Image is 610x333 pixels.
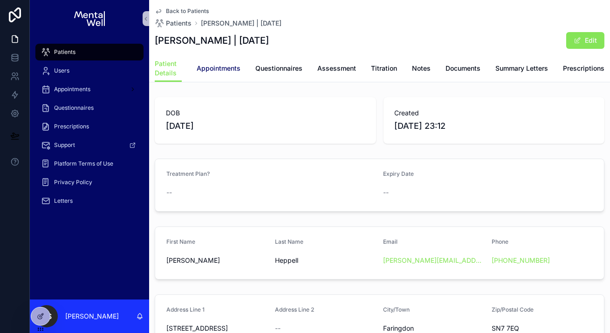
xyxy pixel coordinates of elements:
span: Last Name [275,238,303,245]
a: Users [35,62,144,79]
a: Support [35,137,144,153]
a: Patient Details [155,55,182,82]
span: -- [166,188,172,197]
span: Patient Details [155,59,182,78]
button: Edit [566,32,604,49]
span: [DATE] [166,120,365,133]
a: [PERSON_NAME] | [DATE] [201,19,281,28]
span: Faringdon [384,324,485,333]
a: [PERSON_NAME][EMAIL_ADDRESS][DOMAIN_NAME] [384,256,485,265]
a: Patients [35,44,144,60]
a: Documents [446,60,480,79]
span: DOB [166,108,365,118]
span: Address Line 1 [166,306,205,313]
a: Summary Letters [495,60,548,79]
a: Back to Patients [155,7,209,15]
span: Documents [446,64,480,73]
span: Support [54,141,75,149]
a: Prescriptions [35,118,144,135]
span: Back to Patients [166,7,209,15]
span: Phone [492,238,508,245]
span: Zip/Postal Code [492,306,534,313]
p: [PERSON_NAME] [65,312,119,321]
a: Titration [371,60,397,79]
span: Appointments [54,86,90,93]
span: Letters [54,197,73,205]
span: [STREET_ADDRESS] [166,324,267,333]
span: [DATE] 23:12 [395,120,594,133]
span: Notes [412,64,431,73]
span: Prescriptions [54,123,89,130]
a: Privacy Policy [35,174,144,191]
span: -- [275,324,281,333]
span: Questionnaires [255,64,302,73]
a: Notes [412,60,431,79]
a: Letters [35,193,144,209]
span: Summary Letters [495,64,548,73]
span: Created [395,108,594,118]
span: Patients [166,19,192,28]
span: -- [384,188,389,197]
span: Email [384,238,398,245]
span: Prescriptions [563,64,604,73]
span: Privacy Policy [54,179,92,186]
div: scrollable content [30,37,149,221]
a: Patients [155,19,192,28]
span: Assessment [317,64,356,73]
a: Questionnaires [255,60,302,79]
img: App logo [74,11,104,26]
span: Users [54,67,69,74]
h1: [PERSON_NAME] | [DATE] [155,34,269,47]
span: Patients [54,48,75,56]
span: Appointments [197,64,240,73]
a: Prescriptions [563,60,604,79]
span: Titration [371,64,397,73]
span: Address Line 2 [275,306,314,313]
span: Expiry Date [384,170,414,177]
span: First Name [166,238,195,245]
span: City/Town [384,306,410,313]
a: Platform Terms of Use [35,155,144,172]
a: Questionnaires [35,100,144,116]
span: Questionnaires [54,104,94,112]
a: [PHONE_NUMBER] [492,256,550,265]
span: SN7 7EQ [492,324,593,333]
span: Treatment Plan? [166,170,210,177]
a: Appointments [197,60,240,79]
a: Appointments [35,81,144,98]
span: Platform Terms of Use [54,160,113,167]
a: Assessment [317,60,356,79]
span: Heppell [275,256,376,265]
span: [PERSON_NAME] [166,256,267,265]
